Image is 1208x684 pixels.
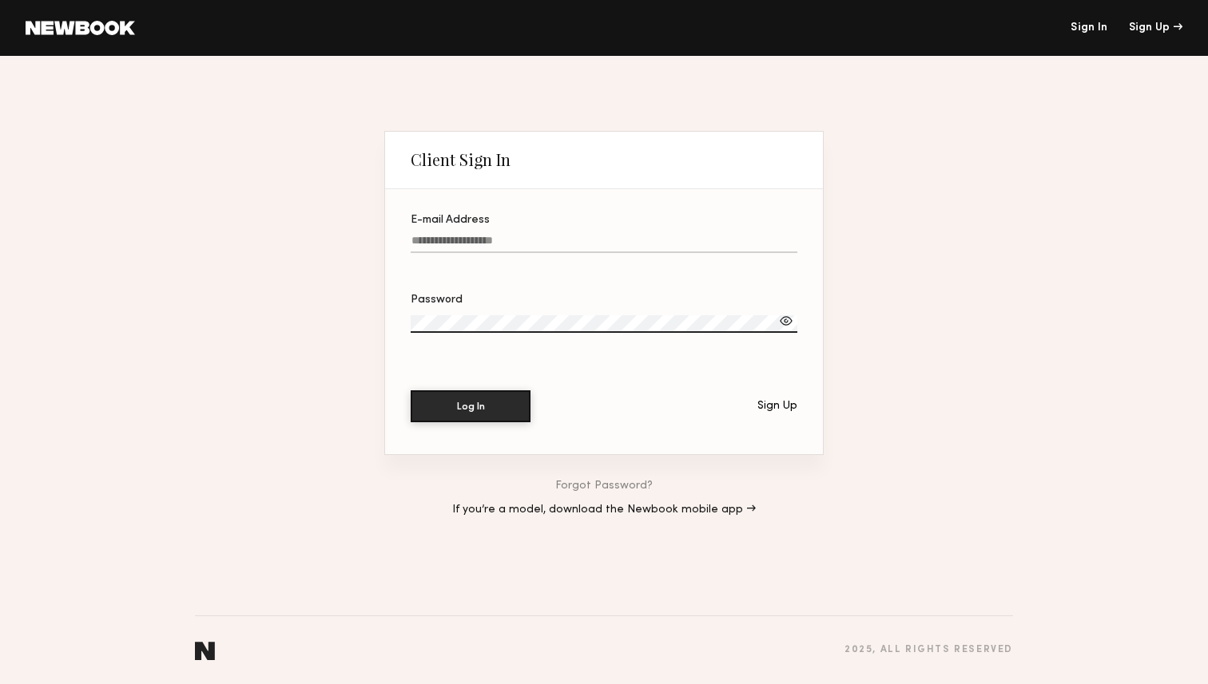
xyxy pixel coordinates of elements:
a: Forgot Password? [555,480,653,492]
div: Sign Up [757,401,797,412]
div: Password [411,295,797,306]
a: If you’re a model, download the Newbook mobile app → [452,504,756,516]
div: E-mail Address [411,215,797,226]
div: Client Sign In [411,150,511,169]
div: Sign Up [1129,22,1182,34]
input: Password [411,315,797,333]
div: 2025 , all rights reserved [844,645,1013,655]
input: E-mail Address [411,235,797,253]
a: Sign In [1071,22,1107,34]
button: Log In [411,390,530,422]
